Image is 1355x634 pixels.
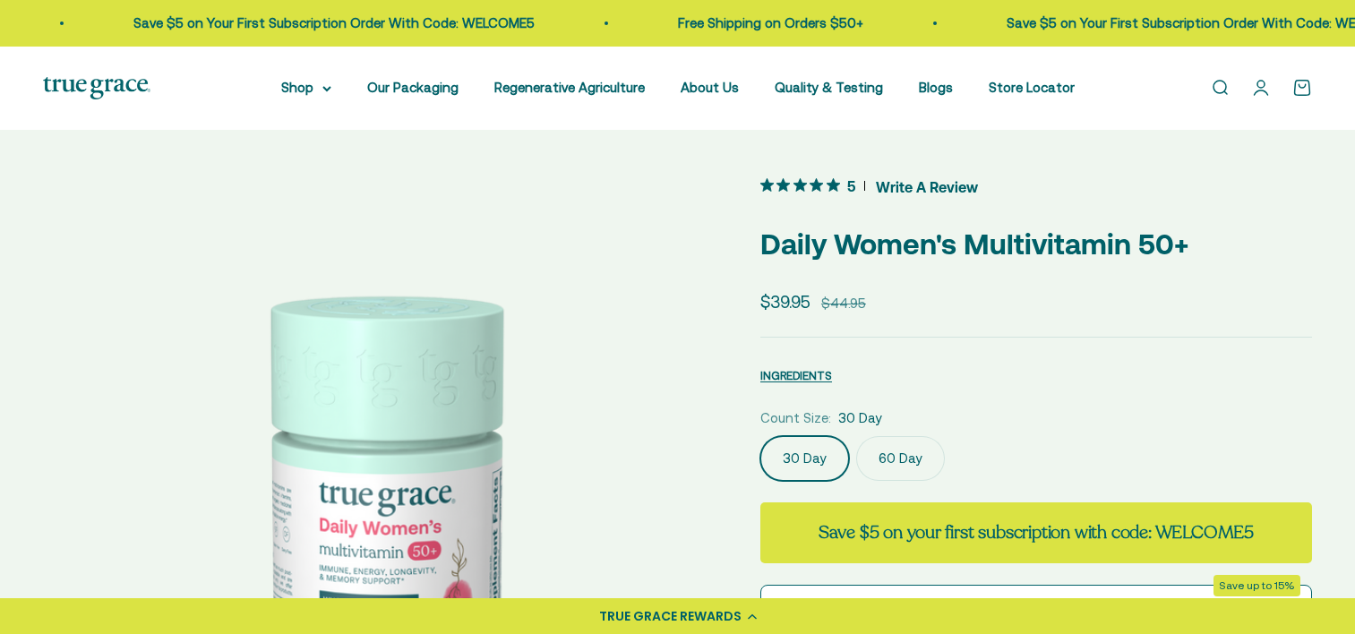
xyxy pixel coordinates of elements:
p: Save $5 on Your First Subscription Order With Code: WELCOME5 [129,13,530,34]
compare-at-price: $44.95 [821,293,866,314]
summary: Shop [281,77,331,99]
sale-price: $39.95 [760,288,810,315]
legend: Count Size: [760,407,831,429]
strong: Save $5 on your first subscription with code: WELCOME5 [819,520,1254,544]
a: Free Shipping on Orders $50+ [673,15,859,30]
a: Our Packaging [367,80,459,95]
span: INGREDIENTS [760,369,832,382]
span: 30 Day [838,407,882,429]
a: Blogs [919,80,953,95]
span: Write A Review [876,173,978,200]
button: 5 out 5 stars rating in total 14 reviews. Jump to reviews. [760,173,978,200]
div: TRUE GRACE REWARDS [599,607,742,626]
a: Regenerative Agriculture [494,80,645,95]
a: Store Locator [989,80,1075,95]
span: 5 [847,176,855,194]
a: About Us [681,80,739,95]
p: Daily Women's Multivitamin 50+ [760,221,1312,267]
a: Quality & Testing [775,80,883,95]
button: INGREDIENTS [760,364,832,386]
